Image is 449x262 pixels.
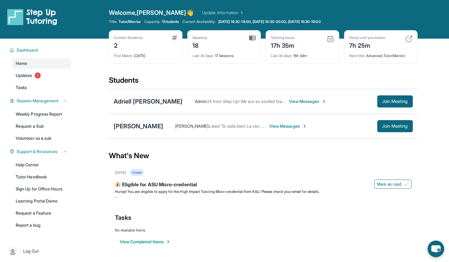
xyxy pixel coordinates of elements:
a: Request a Feature [12,208,71,219]
div: 16h 34m [271,50,334,58]
img: Chevron-Right [302,124,307,129]
img: card [327,35,334,43]
button: Dashboard [14,47,68,53]
div: No Available Items [115,228,412,233]
span: Support & Resources [17,149,57,155]
img: card [172,35,177,40]
span: Log Out [23,248,39,254]
span: Tasks [115,213,131,222]
span: Hurray! You are eligible to apply for the High Impact Tutoring Micro-credential from ASU. Please ... [115,189,320,194]
span: Current Availability: [182,19,216,24]
div: Adriell [PERSON_NAME] [114,97,183,106]
a: Sign Up for Office Hours [12,184,71,194]
div: Advanced Tutor/Mentor [349,50,413,58]
div: Sessions [192,35,207,40]
div: [DATE] [114,50,177,58]
a: Tutor Handbook [12,171,71,182]
a: Updates1 [12,70,71,81]
button: Join Meeting [377,95,413,107]
span: Admin : [195,99,208,104]
img: card [405,35,413,43]
span: Mark as read [377,181,402,187]
span: Last 30 days : [271,53,292,58]
span: | [19,248,21,255]
div: [DATE] [115,170,126,175]
span: Liked “Si está bien! La veo a las 7! Gracias” [209,123,290,129]
a: Learning Portal Demo [12,196,71,206]
span: [DATE] 16:30-18:00, [DATE] 16:30-20:00, [DATE] 16:30-19:00 [218,19,321,24]
img: Chevron Right [238,10,244,16]
div: 17 Sessions [192,50,256,58]
span: Tasks [16,85,27,91]
button: Support & Resources [14,149,68,155]
span: Join Meeting [382,100,408,103]
img: Chevron-Right [322,99,327,104]
button: Join Meeting [377,120,413,132]
span: Last 30 days : [192,53,214,58]
img: logo [7,8,57,25]
div: Tutoring hours [271,35,295,40]
button: chat-button [428,241,444,257]
button: View Completed Items [120,239,171,245]
span: [PERSON_NAME] : [175,123,209,129]
button: Mark as read [374,180,412,189]
span: 1 Students [162,19,179,24]
span: Dashboard [17,47,38,53]
div: 🎉 Eligible for ASU Micro-credential [115,181,412,189]
button: Session Management [14,98,68,104]
div: 17h 35m [271,40,295,50]
div: 7h 25m [349,40,385,50]
a: Weekly Progress Report [12,109,71,120]
span: Tutor/Mentor [119,19,141,24]
a: |Log Out [6,244,71,258]
div: Current Students [114,35,143,40]
a: Update Information [202,10,244,16]
div: [PERSON_NAME] [114,122,163,130]
div: 18 [192,40,207,50]
span: View Messages [289,98,327,104]
span: Join Meeting [382,124,408,128]
span: Capacity: [144,19,161,24]
span: 1 [35,72,41,78]
a: Help Center [12,159,71,170]
span: Next title : [349,53,365,58]
a: Tasks [12,82,71,93]
div: Unread [130,169,144,176]
span: Home [16,60,27,66]
img: Mark as read [404,182,409,187]
span: Welcome, [PERSON_NAME] 👋 [109,8,194,17]
a: Report a bug [12,220,71,231]
img: user-img [8,247,17,255]
span: First Match : [114,53,133,58]
span: Session Management [17,98,58,104]
a: Home [12,58,71,69]
div: Hours until promotion [349,35,385,40]
span: Updates [16,72,32,78]
a: Request a Sub [12,121,71,132]
div: Students [109,75,418,89]
div: What's New [109,142,418,169]
span: View Messages [269,123,307,129]
a: [DATE] 16:30-18:00, [DATE] 16:30-20:00, [DATE] 16:30-19:00 [217,19,322,24]
span: Title: [109,19,117,24]
div: 2 [114,40,143,50]
img: card [249,35,256,41]
a: Volunteer as a sub [12,133,71,144]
